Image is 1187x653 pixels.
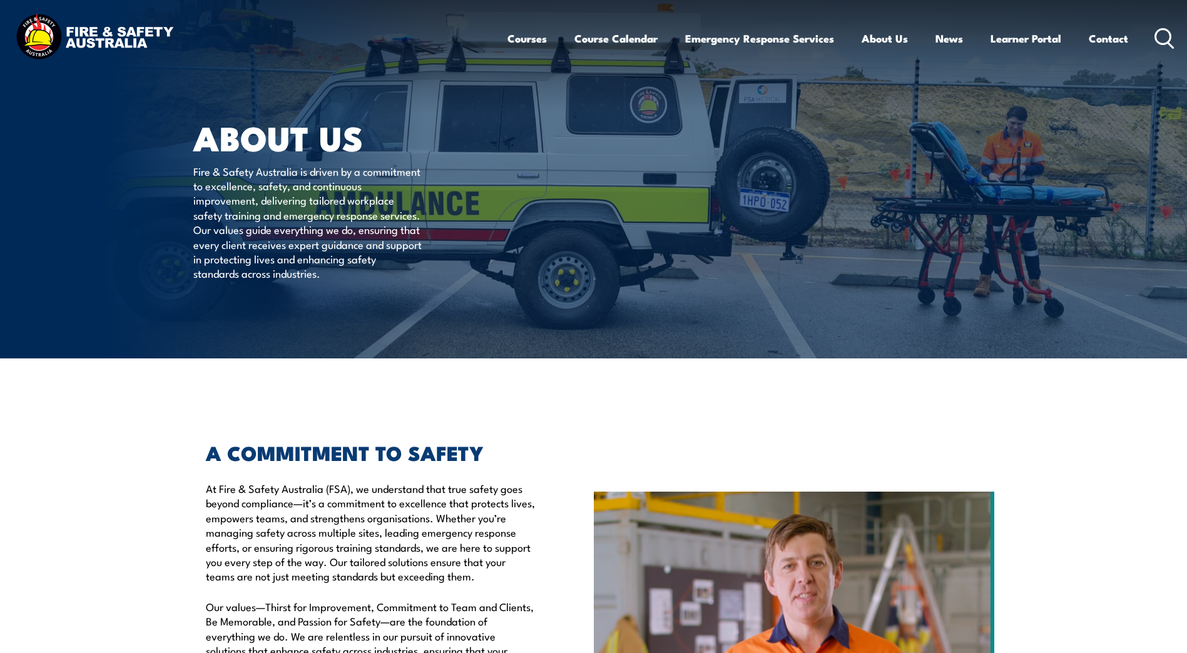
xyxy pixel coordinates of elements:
p: At Fire & Safety Australia (FSA), we understand that true safety goes beyond compliance—it’s a co... [206,481,536,584]
h1: About Us [193,123,502,152]
a: About Us [862,22,908,55]
h2: A COMMITMENT TO SAFETY [206,443,536,461]
a: News [935,22,963,55]
a: Emergency Response Services [685,22,834,55]
a: Contact [1089,22,1128,55]
a: Learner Portal [991,22,1061,55]
a: Course Calendar [574,22,658,55]
a: Courses [507,22,547,55]
p: Fire & Safety Australia is driven by a commitment to excellence, safety, and continuous improveme... [193,164,422,281]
